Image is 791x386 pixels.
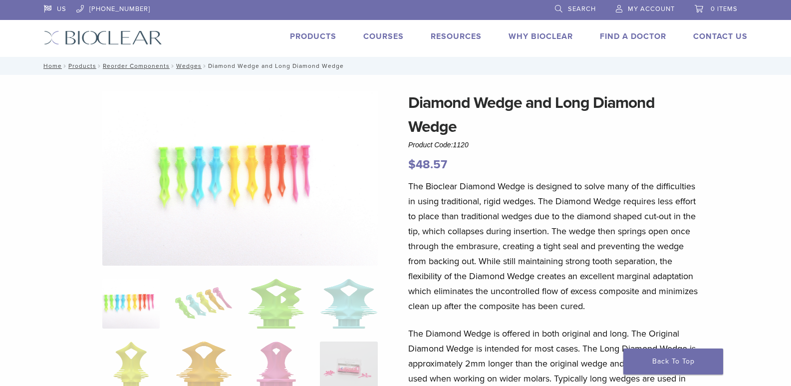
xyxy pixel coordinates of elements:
[628,5,675,13] span: My Account
[453,141,469,149] span: 1120
[711,5,738,13] span: 0 items
[363,31,404,41] a: Courses
[36,57,755,75] nav: Diamond Wedge and Long Diamond Wedge
[623,349,723,375] a: Back To Top
[320,279,377,329] img: Diamond Wedge and Long Diamond Wedge - Image 4
[290,31,336,41] a: Products
[44,30,162,45] img: Bioclear
[202,63,208,68] span: /
[248,279,305,329] img: Diamond Wedge and Long Diamond Wedge - Image 3
[431,31,482,41] a: Resources
[509,31,573,41] a: Why Bioclear
[103,62,170,69] a: Reorder Components
[102,279,160,329] img: DSC_0187_v3-1920x1218-1-324x324.png
[408,157,416,172] span: $
[568,5,596,13] span: Search
[96,63,103,68] span: /
[408,91,702,139] h1: Diamond Wedge and Long Diamond Wedge
[175,279,232,329] img: Diamond Wedge and Long Diamond Wedge - Image 2
[408,157,447,172] bdi: 48.57
[102,91,378,266] img: DSC_0187_v3-1920x1218-1.png
[693,31,748,41] a: Contact Us
[408,141,469,149] span: Product Code:
[170,63,176,68] span: /
[62,63,68,68] span: /
[408,179,702,314] p: The Bioclear Diamond Wedge is designed to solve many of the difficulties in using traditional, ri...
[176,62,202,69] a: Wedges
[600,31,666,41] a: Find A Doctor
[40,62,62,69] a: Home
[68,62,96,69] a: Products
